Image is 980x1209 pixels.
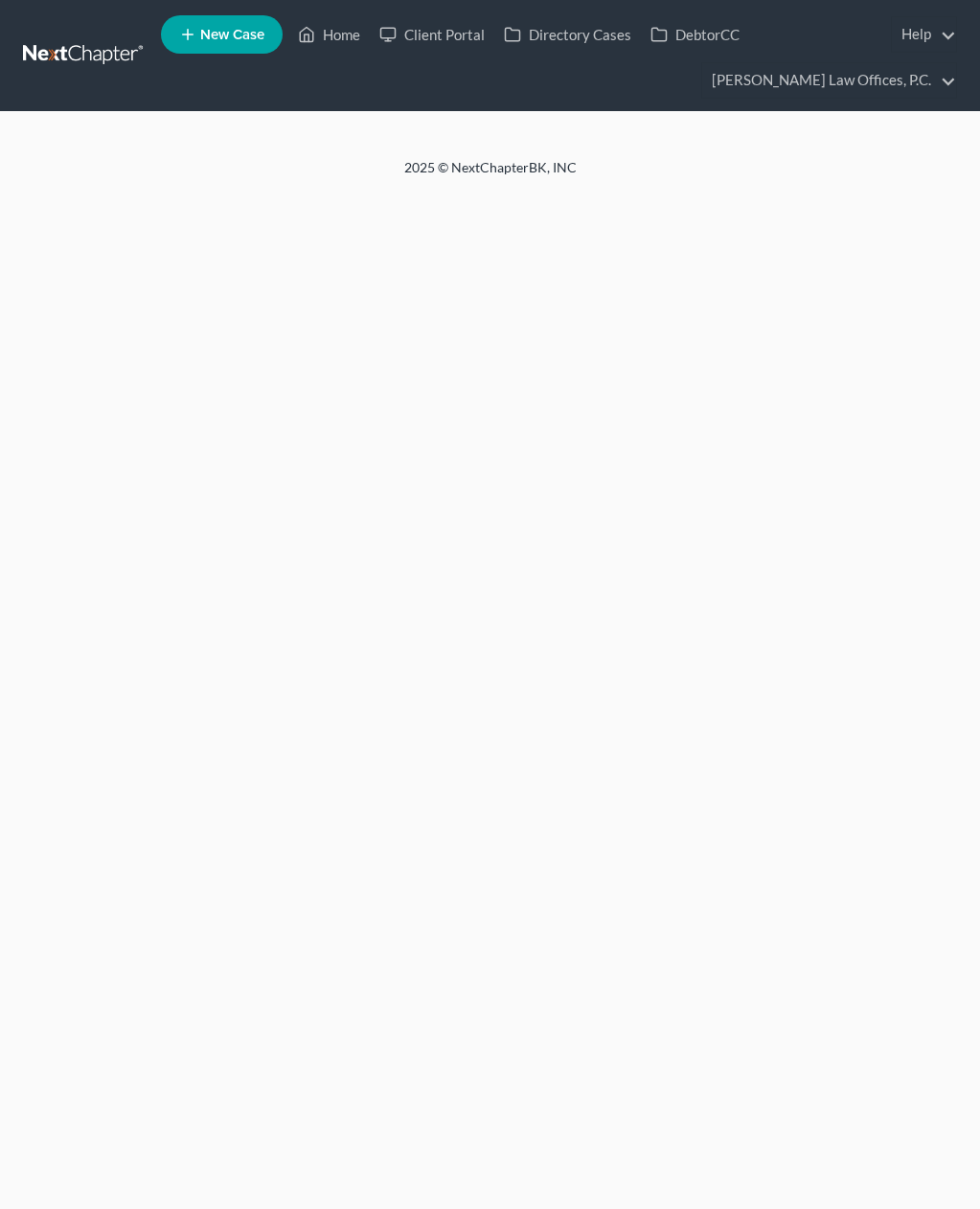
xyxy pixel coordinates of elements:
a: [PERSON_NAME] Law Offices, P.C. [702,63,956,98]
new-legal-case-button: New Case [161,15,283,54]
a: Help [892,17,956,52]
a: Client Portal [370,17,494,52]
div: 2025 © NextChapterBK, INC [31,158,950,193]
a: Directory Cases [494,17,641,52]
a: DebtorCC [641,17,749,52]
a: Home [288,17,370,52]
